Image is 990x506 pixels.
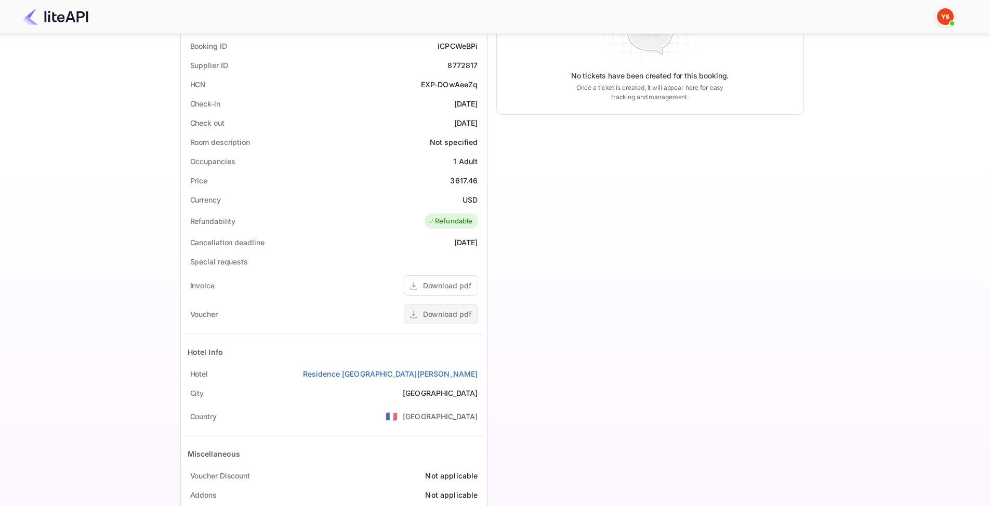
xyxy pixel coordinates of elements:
img: Yandex Support [937,8,954,25]
div: [DATE] [454,237,478,248]
div: HCN [190,79,206,90]
img: LiteAPI Logo [23,8,88,25]
div: Check-in [190,98,220,109]
div: Cancellation deadline [190,237,265,248]
div: Occupancies [190,156,235,167]
p: Once a ticket is created, it will appear here for easy tracking and management. [568,83,732,102]
a: Residence [GEOGRAPHIC_DATA][PERSON_NAME] [303,368,478,379]
div: City [190,388,204,398]
div: [DATE] [454,117,478,128]
div: Supplier ID [190,60,228,71]
div: Price [190,175,208,186]
div: ICPCWeBPi [438,41,478,51]
div: USD [463,194,478,205]
div: EXP-DOwAeeZq [421,79,478,90]
div: [GEOGRAPHIC_DATA] [403,388,478,398]
div: Refundable [427,216,473,227]
div: Not specified [430,137,478,148]
div: Special requests [190,256,248,267]
div: Hotel [190,368,208,379]
div: Room description [190,137,250,148]
div: Country [190,411,217,422]
div: Currency [190,194,221,205]
div: Invoice [190,280,215,291]
div: Not applicable [425,489,478,500]
div: Voucher [190,309,218,319]
div: Voucher Discount [190,470,250,481]
div: Booking ID [190,41,227,51]
div: 8772817 [447,60,478,71]
div: Download pdf [423,309,471,319]
div: Addons [190,489,217,500]
div: [GEOGRAPHIC_DATA] [403,411,478,422]
p: No tickets have been created for this booking. [571,71,729,81]
div: Hotel Info [188,347,223,357]
div: Refundability [190,216,236,227]
span: United States [386,407,398,425]
div: Check out [190,117,225,128]
div: 1 Adult [453,156,478,167]
div: 3617.46 [450,175,478,186]
div: Download pdf [423,280,471,291]
div: Not applicable [425,470,478,481]
div: [DATE] [454,98,478,109]
div: Miscellaneous [188,448,241,459]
